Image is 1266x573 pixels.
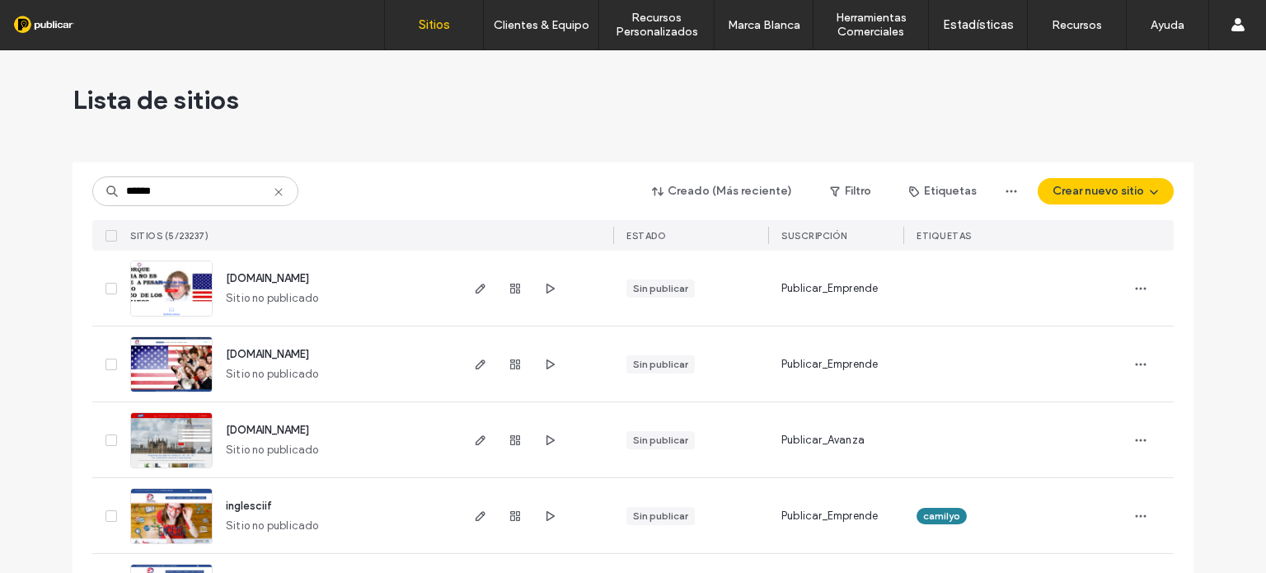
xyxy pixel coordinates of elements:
[728,18,800,32] label: Marca Blanca
[226,272,309,284] a: [DOMAIN_NAME]
[633,281,688,296] div: Sin publicar
[943,17,1014,32] label: Estadísticas
[633,509,688,524] div: Sin publicar
[226,290,319,307] span: Sitio no publicado
[1038,178,1174,204] button: Crear nuevo sitio
[781,356,878,373] span: Publicar_Emprende
[633,433,688,448] div: Sin publicar
[781,508,878,524] span: Publicar_Emprende
[917,230,972,242] span: ETIQUETAS
[814,178,888,204] button: Filtro
[226,500,272,512] a: inglesciif
[73,83,239,116] span: Lista de sitios
[923,509,960,524] span: camilyo
[419,17,450,32] label: Sitios
[599,11,714,39] label: Recursos Personalizados
[638,178,807,204] button: Creado (Más reciente)
[633,357,688,372] div: Sin publicar
[781,432,865,449] span: Publicar_Avanza
[894,178,992,204] button: Etiquetas
[1052,18,1102,32] label: Recursos
[35,12,81,26] span: Ayuda
[781,280,878,297] span: Publicar_Emprende
[130,230,209,242] span: SITIOS (5/23237)
[226,348,309,360] a: [DOMAIN_NAME]
[781,230,847,242] span: Suscripción
[1151,18,1184,32] label: Ayuda
[226,442,319,458] span: Sitio no publicado
[226,366,319,383] span: Sitio no publicado
[226,518,319,534] span: Sitio no publicado
[226,424,309,436] a: [DOMAIN_NAME]
[814,11,928,39] label: Herramientas Comerciales
[626,230,666,242] span: ESTADO
[494,18,589,32] label: Clientes & Equipo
